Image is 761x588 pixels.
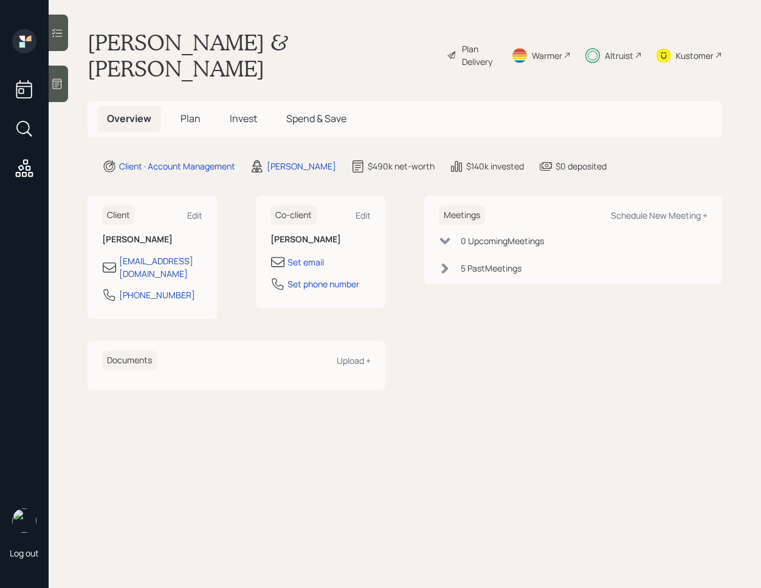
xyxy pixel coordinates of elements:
div: Upload + [337,355,371,366]
div: 0 Upcoming Meeting s [461,234,544,247]
span: Plan [181,112,201,125]
img: retirable_logo.png [12,508,36,533]
div: [PHONE_NUMBER] [119,289,195,301]
h6: [PERSON_NAME] [270,234,371,245]
div: [PERSON_NAME] [267,160,336,173]
div: 5 Past Meeting s [461,262,522,275]
div: Set email [288,256,324,268]
div: Edit [356,210,371,221]
div: Client · Account Management [119,160,235,173]
div: Edit [187,210,202,221]
div: Log out [10,547,39,559]
h6: Meetings [439,205,485,225]
span: Invest [230,112,257,125]
div: Schedule New Meeting + [611,210,708,221]
h6: Client [102,205,135,225]
div: Plan Delivery [462,43,497,68]
div: Kustomer [676,49,714,62]
span: Spend & Save [286,112,346,125]
h6: Documents [102,350,157,371]
div: Set phone number [288,278,359,290]
div: $0 deposited [556,160,607,173]
h1: [PERSON_NAME] & [PERSON_NAME] [88,29,437,81]
span: Overview [107,112,151,125]
h6: [PERSON_NAME] [102,234,202,245]
div: $140k invested [466,160,524,173]
div: Warmer [532,49,562,62]
div: [EMAIL_ADDRESS][DOMAIN_NAME] [119,255,202,280]
div: Altruist [605,49,633,62]
h6: Co-client [270,205,317,225]
div: $490k net-worth [368,160,435,173]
